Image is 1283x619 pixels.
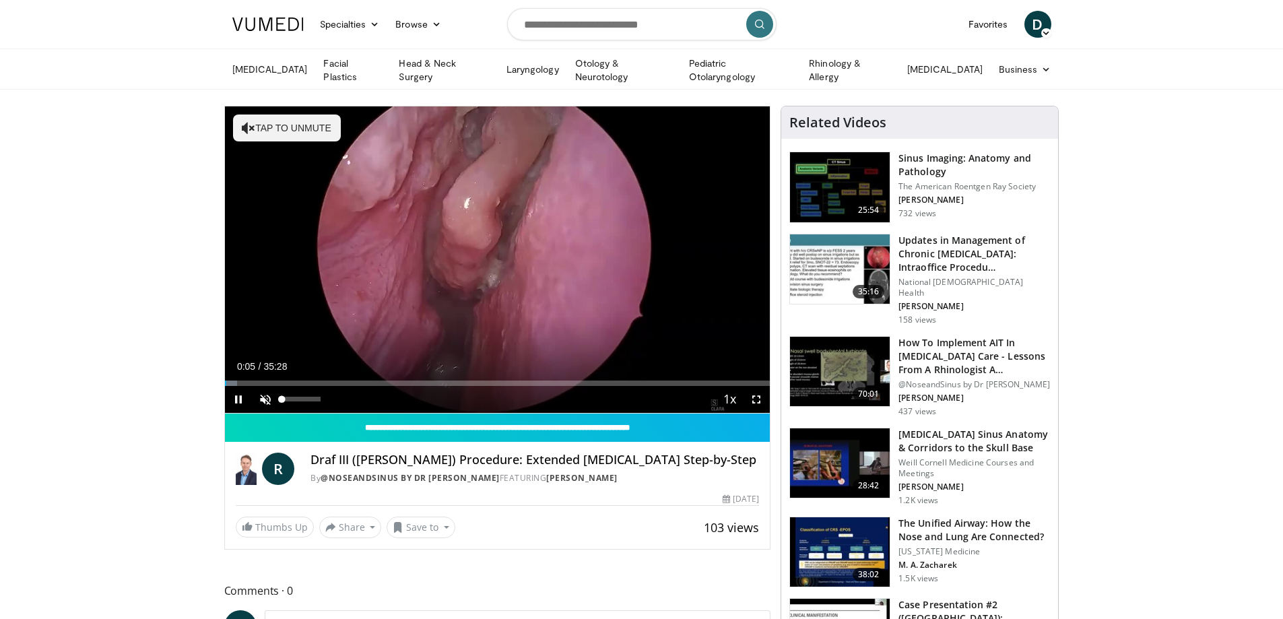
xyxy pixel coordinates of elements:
span: Comments 0 [224,582,771,599]
a: D [1024,11,1051,38]
span: / [259,361,261,372]
span: 103 views [704,519,759,535]
a: Specialties [312,11,388,38]
button: Fullscreen [743,386,770,413]
p: M. A. Zacharek [898,560,1050,571]
a: [PERSON_NAME] [546,472,618,484]
h4: Related Videos [789,115,886,131]
p: 437 views [898,406,936,417]
a: Browse [387,11,449,38]
a: Favorites [960,11,1016,38]
div: [DATE] [723,493,759,505]
p: 732 views [898,208,936,219]
img: VuMedi Logo [232,18,304,31]
a: @NoseandSinus by Dr [PERSON_NAME] [321,472,500,484]
p: [PERSON_NAME] [898,301,1050,312]
video-js: Video Player [225,106,770,414]
a: 35:16 Updates in Management of Chronic [MEDICAL_DATA]: Intraoffice Procedu… National [DEMOGRAPHIC... [789,234,1050,325]
h3: The Unified Airway: How the Nose and Lung Are Connected? [898,517,1050,544]
img: 276d523b-ec6d-4eb7-b147-bbf3804ee4a7.150x105_q85_crop-smart_upscale.jpg [790,428,890,498]
a: [MEDICAL_DATA] [899,56,991,83]
button: Playback Rate [716,386,743,413]
a: Laryngology [498,56,567,83]
p: 1.5K views [898,573,938,584]
img: fce5840f-3651-4d2e-85b0-3edded5ac8fb.150x105_q85_crop-smart_upscale.jpg [790,517,890,587]
p: @NoseandSinus by Dr [PERSON_NAME] [898,379,1050,390]
a: 25:54 Sinus Imaging: Anatomy and Pathology The American Roentgen Ray Society [PERSON_NAME] 732 views [789,152,1050,223]
a: Pediatric Otolaryngology [681,57,801,84]
img: 3d43f09a-5d0c-4774-880e-3909ea54edb9.150x105_q85_crop-smart_upscale.jpg [790,337,890,407]
a: Business [991,56,1059,83]
span: 28:42 [853,479,885,492]
span: 38:02 [853,568,885,581]
p: [PERSON_NAME] [898,195,1050,205]
p: Weill Cornell Medicine Courses and Meetings [898,457,1050,479]
p: [US_STATE] Medicine [898,546,1050,557]
button: Share [319,517,382,538]
button: Pause [225,386,252,413]
img: 5d00bf9a-6682-42b9-8190-7af1e88f226b.150x105_q85_crop-smart_upscale.jpg [790,152,890,222]
p: The American Roentgen Ray Society [898,181,1050,192]
img: 4d46ad28-bf85-4ffa-992f-e5d3336e5220.150x105_q85_crop-smart_upscale.jpg [790,234,890,304]
a: R [262,453,294,485]
span: 25:54 [853,203,885,217]
span: 70:01 [853,387,885,401]
img: @NoseandSinus by Dr Richard Harvey [236,453,257,485]
a: Facial Plastics [315,57,391,84]
a: Otology & Neurotology [567,57,681,84]
span: 0:05 [237,361,255,372]
a: Head & Neck Surgery [391,57,498,84]
h3: How To Implement AIT In [MEDICAL_DATA] Care - Lessons From A Rhinologist A… [898,336,1050,377]
p: [PERSON_NAME] [898,393,1050,403]
div: Volume Level [282,397,321,401]
button: Unmute [252,386,279,413]
a: 28:42 [MEDICAL_DATA] Sinus Anatomy & Corridors to the Skull Base Weill Cornell Medicine Courses a... [789,428,1050,506]
p: [PERSON_NAME] [898,482,1050,492]
input: Search topics, interventions [507,8,777,40]
div: By FEATURING [310,472,759,484]
h4: Draf III ([PERSON_NAME]) Procedure: Extended [MEDICAL_DATA] Step-by-Step [310,453,759,467]
a: Thumbs Up [236,517,314,537]
p: 1.2K views [898,495,938,506]
a: 70:01 How To Implement AIT In [MEDICAL_DATA] Care - Lessons From A Rhinologist A… @NoseandSinus b... [789,336,1050,417]
a: Rhinology & Allergy [801,57,899,84]
span: 35:28 [263,361,287,372]
p: National [DEMOGRAPHIC_DATA] Health [898,277,1050,298]
span: 35:16 [853,285,885,298]
button: Tap to unmute [233,115,341,141]
h3: [MEDICAL_DATA] Sinus Anatomy & Corridors to the Skull Base [898,428,1050,455]
h3: Updates in Management of Chronic [MEDICAL_DATA]: Intraoffice Procedu… [898,234,1050,274]
a: 38:02 The Unified Airway: How the Nose and Lung Are Connected? [US_STATE] Medicine M. A. Zacharek... [789,517,1050,588]
button: Save to [387,517,455,538]
h3: Sinus Imaging: Anatomy and Pathology [898,152,1050,178]
p: 158 views [898,315,936,325]
div: Progress Bar [225,381,770,386]
a: [MEDICAL_DATA] [224,56,316,83]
